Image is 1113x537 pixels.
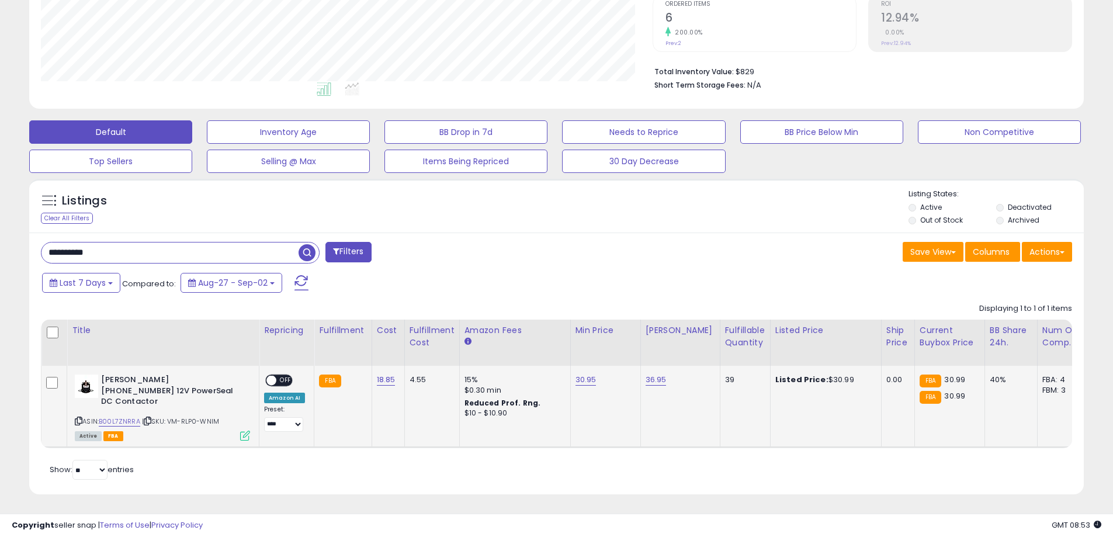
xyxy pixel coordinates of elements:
div: 15% [464,375,561,385]
div: Ship Price [886,324,910,349]
button: Aug-27 - Sep-02 [181,273,282,293]
small: 0.00% [881,28,904,37]
button: Last 7 Days [42,273,120,293]
div: seller snap | | [12,520,203,531]
small: Prev: 2 [665,40,681,47]
span: | SKU: VM-RLP0-WNIM [142,417,219,426]
div: 4.55 [410,375,450,385]
span: Ordered Items [665,1,856,8]
span: Show: entries [50,464,134,475]
div: $0.30 min [464,385,561,396]
div: Displaying 1 to 1 of 1 items [979,303,1072,314]
div: 39 [725,375,761,385]
button: Default [29,120,192,144]
button: 30 Day Decrease [562,150,725,173]
span: Columns [973,246,1010,258]
div: Listed Price [775,324,876,337]
h2: 6 [665,11,856,27]
small: FBA [920,391,941,404]
a: 18.85 [377,374,396,386]
b: Listed Price: [775,374,828,385]
button: Columns [965,242,1020,262]
span: Aug-27 - Sep-02 [198,277,268,289]
button: Selling @ Max [207,150,370,173]
div: Fulfillable Quantity [725,324,765,349]
small: FBA [920,375,941,387]
div: Fulfillment Cost [410,324,455,349]
div: Cost [377,324,400,337]
a: Terms of Use [100,519,150,531]
a: 30.95 [575,374,597,386]
strong: Copyright [12,519,54,531]
button: Items Being Repriced [384,150,547,173]
p: Listing States: [909,189,1084,200]
label: Active [920,202,942,212]
button: Save View [903,242,963,262]
label: Deactivated [1008,202,1052,212]
div: BB Share 24h. [990,324,1032,349]
button: Filters [325,242,371,262]
span: Last 7 Days [60,277,106,289]
span: Compared to: [122,278,176,289]
div: $10 - $10.90 [464,408,561,418]
div: FBM: 3 [1042,385,1081,396]
span: FBA [103,431,123,441]
div: Clear All Filters [41,213,93,224]
span: 30.99 [944,390,965,401]
b: Short Term Storage Fees: [654,80,746,90]
div: $30.99 [775,375,872,385]
b: [PERSON_NAME] [PHONE_NUMBER] 12V PowerSeal DC Contactor [101,375,243,410]
h5: Listings [62,193,107,209]
div: Fulfillment [319,324,366,337]
div: Num of Comp. [1042,324,1085,349]
div: Repricing [264,324,309,337]
b: Total Inventory Value: [654,67,734,77]
button: Inventory Age [207,120,370,144]
button: BB Price Below Min [740,120,903,144]
a: 36.95 [646,374,667,386]
span: OFF [276,376,295,386]
div: Title [72,324,254,337]
div: ASIN: [75,375,250,439]
div: 0.00 [886,375,906,385]
button: Needs to Reprice [562,120,725,144]
small: 200.00% [671,28,703,37]
span: 30.99 [944,374,965,385]
img: 41s6-bIvyYL._SL40_.jpg [75,375,98,398]
span: N/A [747,79,761,91]
div: FBA: 4 [1042,375,1081,385]
a: B00L7ZNRRA [99,417,140,427]
div: Min Price [575,324,636,337]
span: 2025-09-10 08:53 GMT [1052,519,1101,531]
h2: 12.94% [881,11,1072,27]
small: Amazon Fees. [464,337,471,347]
div: 40% [990,375,1028,385]
button: Non Competitive [918,120,1081,144]
a: Privacy Policy [151,519,203,531]
li: $829 [654,64,1063,78]
b: Reduced Prof. Rng. [464,398,541,408]
button: Actions [1022,242,1072,262]
label: Out of Stock [920,215,963,225]
small: Prev: 12.94% [881,40,911,47]
span: All listings currently available for purchase on Amazon [75,431,102,441]
div: Preset: [264,406,305,432]
small: FBA [319,375,341,387]
span: ROI [881,1,1072,8]
label: Archived [1008,215,1039,225]
div: Amazon AI [264,393,305,403]
div: [PERSON_NAME] [646,324,715,337]
button: Top Sellers [29,150,192,173]
div: Current Buybox Price [920,324,980,349]
button: BB Drop in 7d [384,120,547,144]
div: Amazon Fees [464,324,566,337]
